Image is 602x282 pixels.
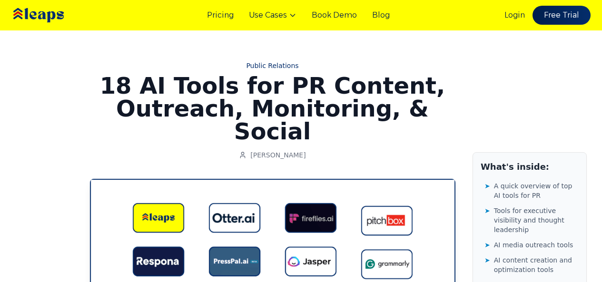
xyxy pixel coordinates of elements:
a: Public Relations [90,61,455,70]
span: A quick overview of top AI tools for PR [494,181,579,200]
span: ➤ [484,240,490,250]
a: Blog [372,10,390,21]
a: Book Demo [312,10,357,21]
a: Pricing [207,10,234,21]
a: Free Trial [533,6,591,25]
span: ➤ [484,255,490,265]
span: Tools for executive visibility and thought leadership [494,206,579,234]
a: ➤A quick overview of top AI tools for PR [484,179,579,202]
button: Use Cases [249,10,296,21]
h2: What's inside: [481,160,579,174]
a: [PERSON_NAME] [239,150,306,160]
h1: 18 AI Tools for PR Content, Outreach, Monitoring, & Social [90,74,455,143]
a: ➤AI content creation and optimization tools [484,253,579,276]
a: ➤AI media outreach tools [484,238,579,252]
span: ➤ [484,206,490,215]
span: AI content creation and optimization tools [494,255,579,274]
span: AI media outreach tools [494,240,573,250]
a: Login [504,10,525,21]
img: Leaps Logo [11,1,92,29]
span: [PERSON_NAME] [250,150,306,160]
span: ➤ [484,181,490,191]
a: ➤Tools for executive visibility and thought leadership [484,204,579,236]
